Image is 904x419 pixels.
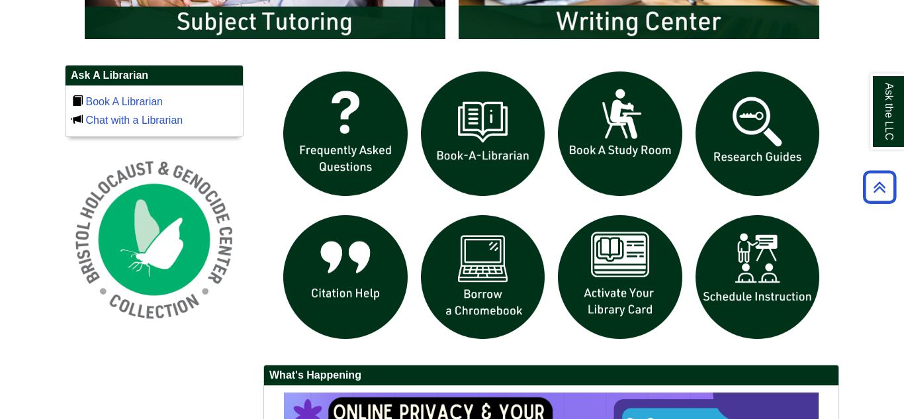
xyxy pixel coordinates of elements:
[277,65,414,203] img: frequently asked questions
[85,96,163,107] a: Book A Librarian
[858,178,901,196] a: Back to Top
[414,209,552,346] img: Borrow a chromebook icon links to the borrow a chromebook web page
[264,365,838,386] h2: What's Happening
[65,150,244,329] img: Holocaust and Genocide Collection
[689,209,827,346] img: For faculty. Schedule Library Instruction icon links to form.
[66,66,243,86] h2: Ask A Librarian
[277,65,826,351] div: slideshow
[277,209,414,346] img: citation help icon links to citation help guide page
[85,115,183,126] a: Chat with a Librarian
[689,65,827,203] img: Research Guides icon links to research guides web page
[551,65,689,203] img: book a study room icon links to book a study room web page
[551,209,689,346] img: activate Library Card icon links to form to activate student ID into library card
[414,65,552,203] img: Book a Librarian icon links to book a librarian web page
